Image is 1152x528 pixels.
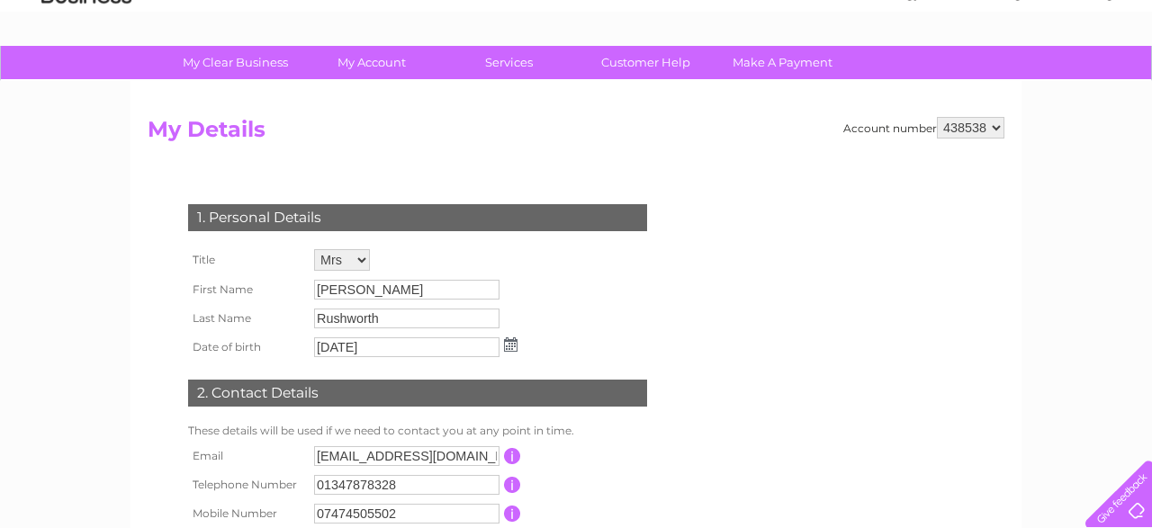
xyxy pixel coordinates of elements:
[152,10,1003,87] div: Clear Business is a trading name of Verastar Limited (registered in [GEOGRAPHIC_DATA] No. 3667643...
[1032,76,1076,90] a: Contact
[184,275,310,304] th: First Name
[184,499,310,528] th: Mobile Number
[184,245,310,275] th: Title
[188,204,647,231] div: 1. Personal Details
[995,76,1021,90] a: Blog
[184,333,310,362] th: Date of birth
[571,46,720,79] a: Customer Help
[504,477,521,493] input: Information
[835,76,869,90] a: Water
[880,76,920,90] a: Energy
[184,442,310,470] th: Email
[813,9,937,31] a: 0333 014 3131
[298,46,446,79] a: My Account
[184,304,310,333] th: Last Name
[504,506,521,522] input: Information
[184,470,310,499] th: Telephone Number
[161,46,310,79] a: My Clear Business
[504,337,517,352] img: ...
[40,47,132,102] img: logo.png
[188,380,647,407] div: 2. Contact Details
[708,46,857,79] a: Make A Payment
[148,117,1004,151] h2: My Details
[504,448,521,464] input: Information
[435,46,583,79] a: Services
[184,420,652,442] td: These details will be used if we need to contact you at any point in time.
[843,117,1004,139] div: Account number
[1093,76,1135,90] a: Log out
[931,76,985,90] a: Telecoms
